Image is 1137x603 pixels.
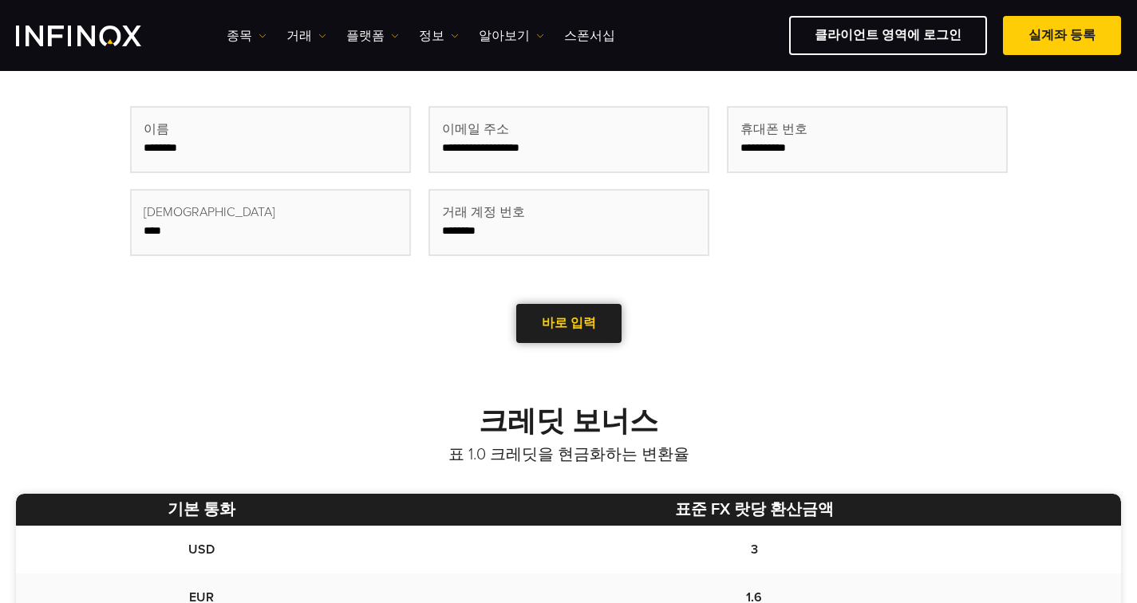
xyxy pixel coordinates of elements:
span: 이름 [144,120,169,139]
span: 거래 계정 번호 [442,203,525,222]
a: 알아보기 [479,26,544,45]
span: 이메일 주소 [442,120,509,139]
strong: 크레딧 보너스 [479,404,658,439]
a: 클라이언트 영역에 로그인 [789,16,987,55]
a: 스폰서십 [564,26,615,45]
th: 기본 통화 [16,494,388,526]
a: 실계좌 등록 [1003,16,1121,55]
a: 거래 [286,26,326,45]
a: INFINOX Logo [16,26,179,46]
a: 종목 [227,26,266,45]
a: 플랫폼 [346,26,399,45]
td: 3 [388,526,1121,573]
span: [DEMOGRAPHIC_DATA] [144,203,275,222]
a: 바로 입력 [516,304,622,343]
span: 휴대폰 번호 [740,120,807,139]
td: USD [16,526,388,573]
a: 정보 [419,26,459,45]
th: 표준 FX 랏당 환산금액 [388,494,1121,526]
p: 표 1.0 크레딧을 현금화하는 변환율 [16,443,1121,466]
